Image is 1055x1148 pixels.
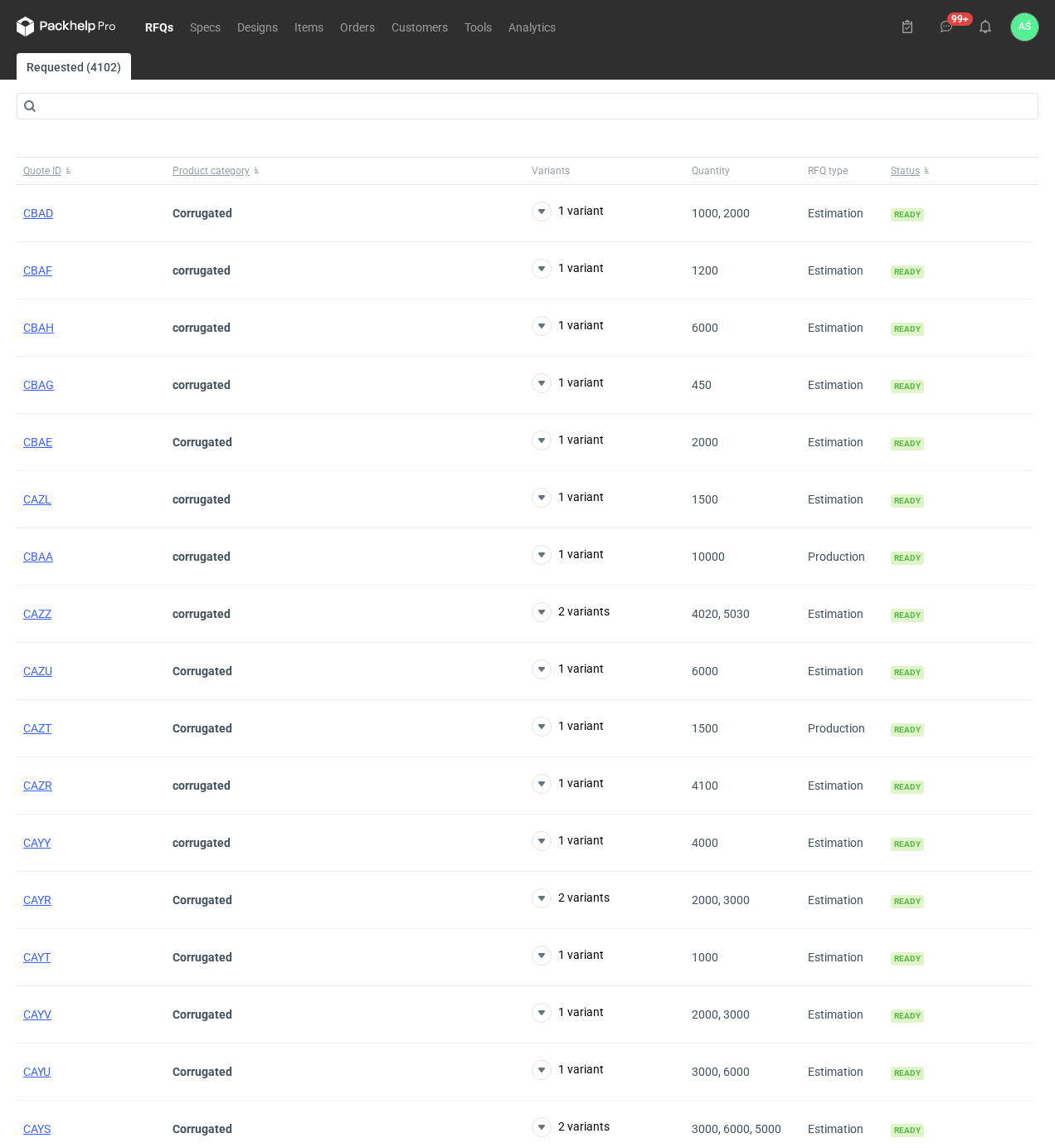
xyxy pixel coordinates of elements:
button: 1 variant [532,946,604,966]
span: Ready [891,552,924,565]
span: Ready [891,1067,924,1080]
span: Ready [891,952,924,966]
a: CBAE [23,435,52,449]
a: CBAG [23,378,54,392]
span: 4000 [692,836,718,849]
a: CBAD [23,207,53,220]
div: Estimation [801,414,884,471]
span: Ready [891,781,924,794]
strong: Corrugated [173,893,232,907]
span: 2000, 3000 [692,893,750,907]
strong: corrugated [173,607,231,620]
button: 99+ [933,13,960,40]
span: Ready [891,265,924,279]
div: Estimation [801,815,884,872]
button: 1 variant [532,430,604,450]
div: Estimation [801,471,884,528]
a: CBAH [23,321,54,334]
span: Status [891,164,920,178]
div: Estimation [801,1043,884,1101]
strong: corrugated [173,378,231,392]
span: 1500 [692,493,718,506]
span: Variants [532,164,570,178]
strong: corrugated [173,836,231,849]
span: Ready [891,208,924,221]
button: 2 variants [532,1117,610,1137]
button: 1 variant [532,659,604,679]
strong: corrugated [173,779,231,792]
strong: corrugated [173,321,231,334]
svg: Packhelp Pro [17,17,116,36]
span: CAYR [23,893,51,907]
a: CAZU [23,664,52,678]
button: Status [884,158,1033,184]
strong: Corrugated [173,951,232,964]
span: CAZT [23,722,51,735]
a: CAYY [23,836,51,849]
span: 10000 [692,550,725,563]
span: 4020, 5030 [692,607,750,620]
span: 4100 [692,779,718,792]
div: Estimation [801,643,884,700]
a: CAZZ [23,607,51,620]
span: Ready [891,723,924,737]
span: Ready [891,1124,924,1137]
button: 1 variant [532,717,604,737]
a: RFQs [137,17,182,36]
a: Specs [182,17,229,36]
a: Requested (4102) [17,53,131,80]
a: CAYV [23,1008,51,1021]
span: Ready [891,838,924,851]
button: 1 variant [532,545,604,565]
span: CAYS [23,1122,51,1136]
span: Ready [891,494,924,508]
a: Designs [229,17,286,36]
div: Estimation [801,986,884,1043]
a: CAYT [23,951,51,964]
button: 1 variant [532,259,604,279]
strong: Corrugated [173,207,232,220]
div: Estimation [801,872,884,929]
span: 1200 [692,264,718,277]
span: 1000 [692,951,718,964]
span: 450 [692,378,712,392]
strong: corrugated [173,264,231,277]
strong: Corrugated [173,664,232,678]
button: 2 variants [532,888,610,908]
strong: Corrugated [173,1122,232,1136]
strong: Corrugated [173,435,232,449]
a: CBAA [23,550,53,563]
a: Analytics [500,17,564,36]
strong: corrugated [173,550,231,563]
strong: Corrugated [173,722,232,735]
div: Production [801,528,884,586]
strong: corrugated [173,493,231,506]
span: CAYU [23,1065,51,1078]
button: 1 variant [532,316,604,336]
span: Ready [891,380,924,393]
button: Quote ID [17,158,166,184]
span: RFQ type [808,164,848,178]
div: Estimation [801,357,884,414]
span: CAZR [23,779,52,792]
span: Quantity [692,164,730,178]
div: Estimation [801,586,884,643]
button: 1 variant [532,831,604,851]
span: Ready [891,323,924,336]
span: 3000, 6000, 5000 [692,1122,781,1136]
a: Tools [456,17,500,36]
div: Estimation [801,242,884,299]
div: Adrian Świerżewski [1011,13,1038,41]
strong: Corrugated [173,1065,232,1078]
span: Ready [891,1009,924,1023]
span: 1500 [692,722,718,735]
a: Orders [332,17,383,36]
span: Ready [891,895,924,908]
